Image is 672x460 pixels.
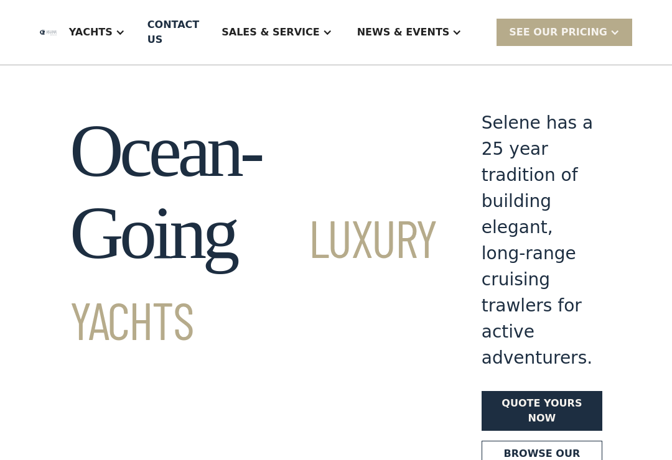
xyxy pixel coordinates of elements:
[222,25,319,40] div: Sales & Service
[70,110,437,356] h1: Ocean-Going
[40,30,57,35] img: logo
[209,7,344,57] div: Sales & Service
[509,25,607,40] div: SEE Our Pricing
[497,19,632,45] div: SEE Our Pricing
[69,25,113,40] div: Yachts
[482,110,602,371] div: Selene has a 25 year tradition of building elegant, long-range cruising trawlers for active adven...
[147,17,199,47] div: Contact US
[57,7,138,57] div: Yachts
[357,25,450,40] div: News & EVENTS
[482,391,602,431] a: Quote yours now
[345,7,475,57] div: News & EVENTS
[70,206,437,351] span: Luxury Yachts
